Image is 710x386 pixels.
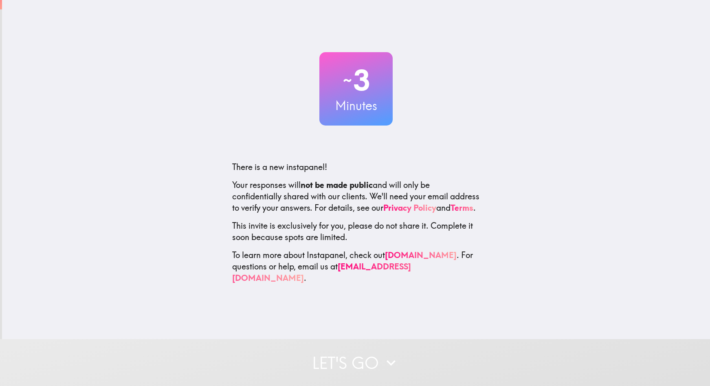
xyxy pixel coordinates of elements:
[383,203,436,213] a: Privacy Policy
[451,203,473,213] a: Terms
[319,97,393,114] h3: Minutes
[232,179,480,214] p: Your responses will and will only be confidentially shared with our clients. We'll need your emai...
[232,162,327,172] span: There is a new instapanel!
[232,261,411,283] a: [EMAIL_ADDRESS][DOMAIN_NAME]
[232,220,480,243] p: This invite is exclusively for you, please do not share it. Complete it soon because spots are li...
[232,249,480,284] p: To learn more about Instapanel, check out . For questions or help, email us at .
[301,180,373,190] b: not be made public
[342,68,353,93] span: ~
[319,64,393,97] h2: 3
[385,250,457,260] a: [DOMAIN_NAME]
